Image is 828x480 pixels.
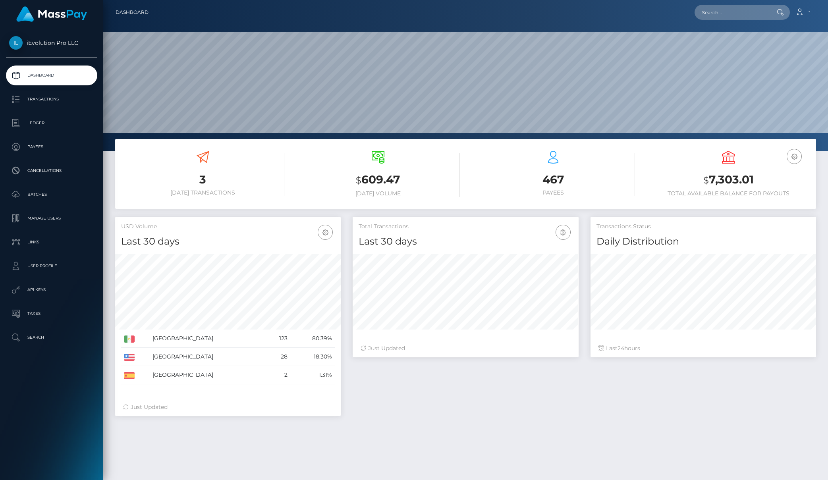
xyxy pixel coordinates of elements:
h5: Total Transactions [359,223,572,231]
a: Cancellations [6,161,97,181]
a: Taxes [6,304,97,324]
img: MassPay Logo [16,6,87,22]
h3: 467 [472,172,635,187]
h6: Payees [472,189,635,196]
span: iEvolution Pro LLC [6,39,97,46]
div: Last hours [598,344,808,353]
a: Payees [6,137,97,157]
h4: Last 30 days [359,235,572,249]
a: Manage Users [6,208,97,228]
h3: 7,303.01 [647,172,810,188]
p: Manage Users [9,212,94,224]
h4: Daily Distribution [596,235,810,249]
p: Payees [9,141,94,153]
td: 80.39% [290,330,335,348]
td: 28 [266,348,290,366]
a: Dashboard [6,66,97,85]
h6: [DATE] Transactions [121,189,284,196]
a: Search [6,328,97,347]
span: 24 [618,345,624,352]
p: User Profile [9,260,94,272]
img: MX.png [124,335,135,343]
h3: 609.47 [296,172,459,188]
h5: USD Volume [121,223,335,231]
p: Taxes [9,308,94,320]
p: Batches [9,189,94,200]
h3: 3 [121,172,284,187]
td: 123 [266,330,290,348]
a: API Keys [6,280,97,300]
h5: Transactions Status [596,223,810,231]
img: ES.png [124,372,135,379]
img: iEvolution Pro LLC [9,36,23,50]
p: Search [9,332,94,343]
p: Dashboard [9,69,94,81]
img: US.png [124,354,135,361]
small: $ [356,175,361,186]
input: Search... [695,5,769,20]
h4: Last 30 days [121,235,335,249]
td: [GEOGRAPHIC_DATA] [150,366,266,384]
a: Batches [6,185,97,204]
p: Ledger [9,117,94,129]
p: Links [9,236,94,248]
div: Just Updated [123,403,333,411]
p: Transactions [9,93,94,105]
a: Ledger [6,113,97,133]
p: API Keys [9,284,94,296]
div: Just Updated [361,344,570,353]
a: Transactions [6,89,97,109]
td: 18.30% [290,348,335,366]
h6: Total Available Balance for Payouts [647,190,810,197]
a: User Profile [6,256,97,276]
td: [GEOGRAPHIC_DATA] [150,330,266,348]
td: 2 [266,366,290,384]
h6: [DATE] Volume [296,190,459,197]
small: $ [703,175,709,186]
p: Cancellations [9,165,94,177]
a: Links [6,232,97,252]
td: 1.31% [290,366,335,384]
a: Dashboard [116,4,149,21]
td: [GEOGRAPHIC_DATA] [150,348,266,366]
